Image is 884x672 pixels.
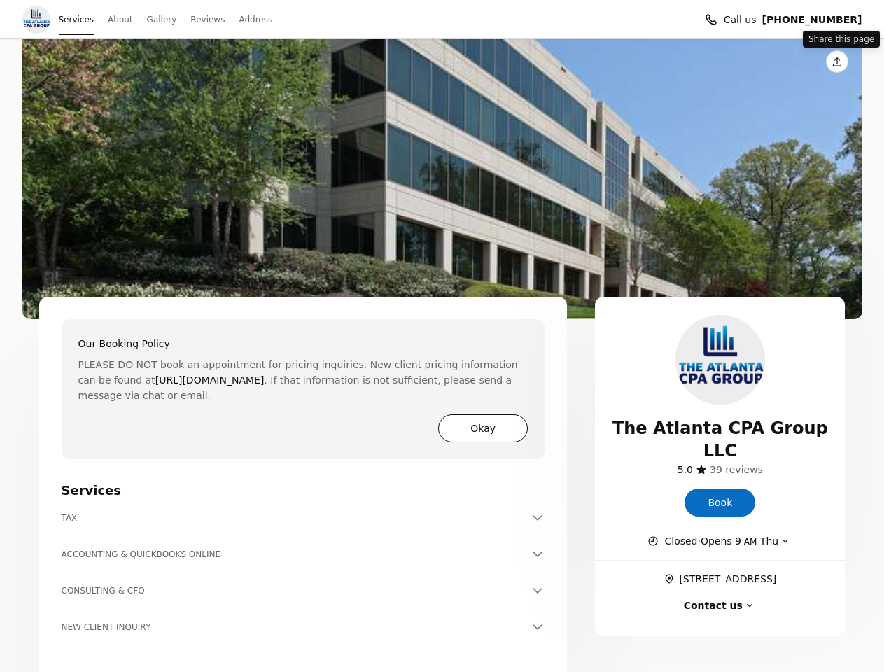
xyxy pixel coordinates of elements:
[675,315,765,405] img: The Atlanta CPA Group LLC logo
[710,464,763,475] span: 39 reviews
[62,511,545,525] button: TAX
[62,547,528,561] h3: ACCOUNTING & QUICKBOOKS ONLINE
[438,414,528,442] button: Okay
[62,547,545,561] button: ACCOUNTING & QUICKBOOKS ONLINE
[22,39,862,319] div: View photo
[62,482,545,500] h2: Services
[724,12,757,27] span: Call us
[155,372,265,388] a: https://atlcpagroup.com/service-pricing/ (Opens in a new window)
[612,417,828,462] span: The Atlanta CPA Group LLC
[22,6,50,34] img: The Atlanta CPA Group LLC logo
[664,571,776,587] a: Get directions (Opens in a new window)
[803,31,880,48] div: Share this page
[78,357,528,403] span: PLEASE DO NOT book an appointment for pricing inquiries. New client pricing information can be fo...
[762,12,862,27] a: Call us (678) 235-4060
[78,336,170,351] span: Our Booking Policy
[685,489,755,517] a: Book
[239,10,272,29] a: Address
[710,462,763,477] a: 39 reviews
[710,462,763,477] span: ​
[708,495,732,510] span: Book
[678,462,693,477] span: ​
[62,584,528,598] h3: CONSULTING & CFO
[664,571,679,587] span: ​
[664,533,778,549] span: Closed · Opens Thu
[59,10,94,29] a: Services
[62,620,545,634] button: NEW CLIENT INQUIRY
[735,535,741,547] span: 9
[741,537,757,547] span: AM
[684,598,757,613] button: Contact us
[22,39,862,319] a: Show all photos
[190,10,225,29] a: Reviews
[678,464,693,475] span: 5.0 stars out of 5
[647,533,792,549] button: Show working hours
[62,511,528,525] h3: TAX
[62,584,545,598] button: CONSULTING & CFO
[147,10,177,29] a: Gallery
[826,50,848,73] button: Share this page
[62,620,528,634] h3: NEW CLIENT INQUIRY
[108,10,132,29] a: About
